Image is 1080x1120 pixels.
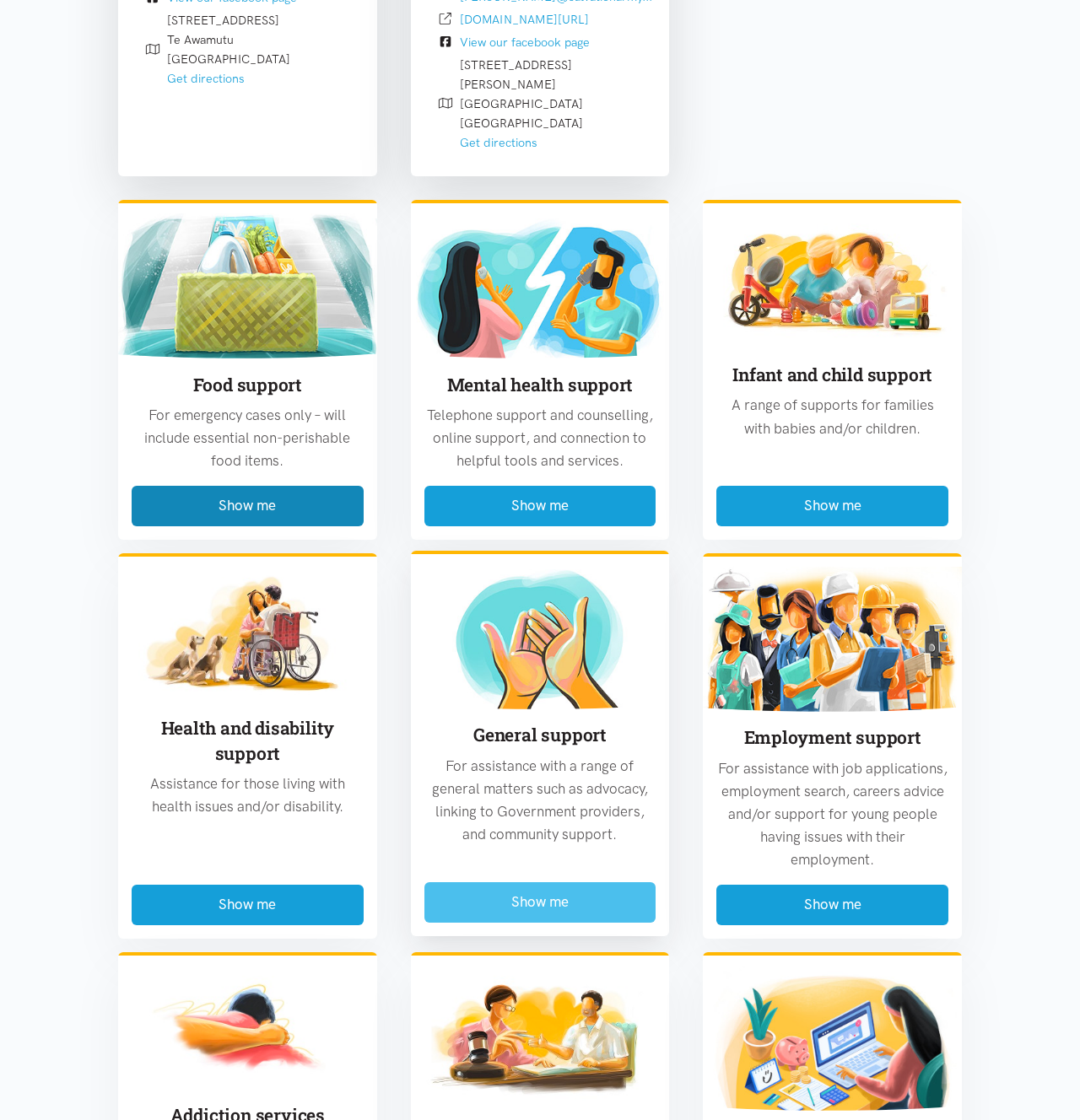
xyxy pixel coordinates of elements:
[460,35,590,50] a: View our facebook page
[132,373,364,397] h3: Food support
[132,885,364,924] button: Show me
[424,486,656,525] button: Show me
[424,755,656,847] p: For assistance with a range of general matters such as advocacy, linking to Government providers,...
[716,885,948,924] button: Show me
[716,757,948,872] p: For assistance with job applications, employment search, careers advice and/or support for young ...
[460,12,589,27] a: [DOMAIN_NAME][URL]
[460,135,537,150] a: Get directions
[716,394,948,439] p: A range of supports for families with babies and/or children.
[132,773,364,818] p: Assistance for those living with health issues and/or disability.
[424,404,656,473] p: Telephone support and counselling, online support, and connection to helpful tools and services.
[167,71,245,86] a: Get directions
[167,11,290,89] div: [STREET_ADDRESS] Te Awamutu [GEOGRAPHIC_DATA]
[716,363,948,387] h3: Infant and child support
[424,373,656,397] h3: Mental health support
[460,56,643,153] div: [STREET_ADDRESS][PERSON_NAME] [GEOGRAPHIC_DATA] [GEOGRAPHIC_DATA]
[424,723,656,747] h3: General support
[424,882,656,922] button: Show me
[132,404,364,473] p: For emergency cases only – will include essential non-perishable food items.
[716,725,948,750] h3: Employment support
[132,716,364,766] h3: Health and disability support
[716,486,948,525] button: Show me
[132,486,364,525] button: Show me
